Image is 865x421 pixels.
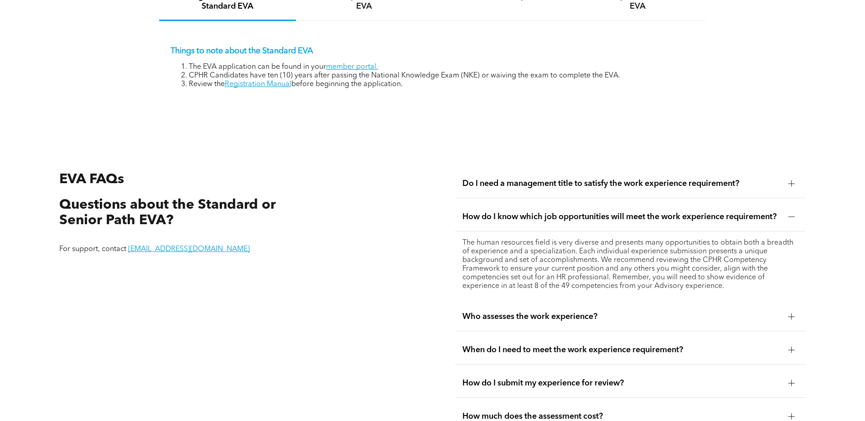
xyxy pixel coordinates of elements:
[462,212,781,222] span: How do I know which job opportunities will meet the work experience requirement?
[59,246,126,253] span: For support, contact
[128,246,250,253] a: [EMAIL_ADDRESS][DOMAIN_NAME]
[462,345,781,355] span: When do I need to meet the work experience requirement?
[462,378,781,388] span: How do I submit my experience for review?
[326,63,378,71] a: member portal.
[462,179,781,189] span: Do I need a management title to satisfy the work experience requirement?
[189,80,695,89] li: Review the before beginning the application.
[189,72,695,80] li: CPHR Candidates have ten (10) years after passing the National Knowledge Exam (NKE) or waiving th...
[59,173,124,186] span: EVA FAQs
[171,46,695,56] p: Things to note about the Standard EVA
[462,312,781,322] span: Who assesses the work experience?
[59,198,276,228] span: Questions about the Standard or Senior Path EVA?
[225,81,291,88] a: Registration Manual
[189,63,695,72] li: The EVA application can be found in your
[462,239,798,291] p: The human resources field is very diverse and presents many opportunities to obtain both a breadt...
